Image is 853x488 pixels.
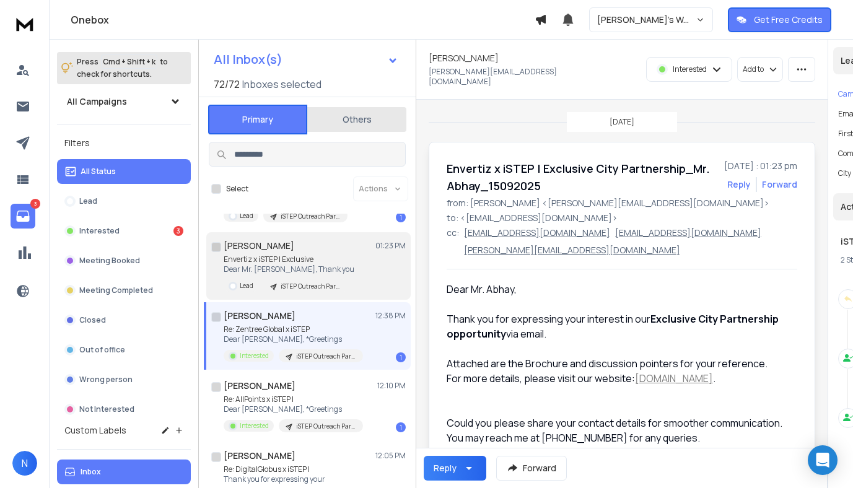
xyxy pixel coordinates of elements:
[57,308,191,333] button: Closed
[375,311,406,321] p: 12:38 PM
[424,456,486,481] button: Reply
[429,52,499,64] h1: [PERSON_NAME]
[724,160,797,172] p: [DATE] : 01:23 pm
[101,54,157,69] span: Cmd + Shift + k
[377,381,406,391] p: 12:10 PM
[224,255,354,264] p: Envertiz x iSTEP | Exclusive
[224,450,295,462] h1: [PERSON_NAME]
[224,240,294,252] h1: [PERSON_NAME]
[447,227,459,256] p: cc:
[57,89,191,114] button: All Campaigns
[281,212,340,221] p: iSTEP Outreach Partner
[240,421,269,430] p: Interested
[242,77,322,92] h3: Inboxes selected
[447,282,787,341] div: Thank you for expressing your interest in our via email.
[79,345,125,355] p: Out of office
[81,167,116,176] p: All Status
[727,178,751,191] button: Reply
[375,241,406,251] p: 01:23 PM
[224,394,363,404] p: Re: AllPoints x iSTEP |
[375,451,406,461] p: 12:05 PM
[224,404,363,414] p: Dear [PERSON_NAME], *Greetings
[808,445,838,475] div: Open Intercom Messenger
[57,219,191,243] button: Interested3
[224,464,363,474] p: Re: DigitalGlobus x iSTEP |
[12,451,37,476] button: N
[81,467,101,477] p: Inbox
[838,168,851,178] p: city
[57,338,191,362] button: Out of office
[57,278,191,303] button: Meeting Completed
[240,281,253,290] p: Lead
[214,53,282,66] h1: All Inbox(s)
[447,212,797,224] p: to: <[EMAIL_ADDRESS][DOMAIN_NAME]>
[79,404,134,414] p: Not Interested
[447,416,787,430] div: Could you please share your contact details for smoother communication.
[79,256,140,266] p: Meeting Booked
[762,178,797,191] div: Forward
[224,334,363,344] p: Dear [PERSON_NAME], *Greetings
[434,462,457,474] div: Reply
[240,351,269,360] p: Interested
[57,460,191,484] button: Inbox
[673,64,707,74] p: Interested
[396,422,406,432] div: 1
[464,244,680,256] p: [PERSON_NAME][EMAIL_ADDRESS][DOMAIN_NAME]
[214,77,240,92] span: 72 / 72
[496,456,567,481] button: Forward
[57,248,191,273] button: Meeting Booked
[79,226,120,236] p: Interested
[79,285,153,295] p: Meeting Completed
[77,56,168,81] p: Press to check for shortcuts.
[79,375,133,385] p: Wrong person
[226,184,248,194] label: Select
[743,64,764,74] p: Add to
[597,14,696,26] p: [PERSON_NAME]'s Workspace
[240,211,253,220] p: Lead
[447,430,787,445] div: You may reach me at [PHONE_NUMBER] for any queries.
[447,197,797,209] p: from: [PERSON_NAME] <[PERSON_NAME][EMAIL_ADDRESS][DOMAIN_NAME]>
[79,196,97,206] p: Lead
[396,352,406,362] div: 1
[67,95,127,108] h1: All Campaigns
[30,199,40,209] p: 3
[447,371,787,386] div: For more details, please visit our website: .
[71,12,535,27] h1: Onebox
[296,352,356,361] p: iSTEP Outreach Partner
[296,422,356,431] p: iSTEP Outreach Partner
[635,372,713,385] a: [DOMAIN_NAME]
[173,226,183,236] div: 3
[754,14,823,26] p: Get Free Credits
[79,315,106,325] p: Closed
[57,159,191,184] button: All Status
[11,204,35,229] a: 3
[429,67,618,87] p: [PERSON_NAME][EMAIL_ADDRESS][DOMAIN_NAME]
[57,134,191,152] h3: Filters
[57,189,191,214] button: Lead
[204,47,408,72] button: All Inbox(s)
[447,356,787,371] div: Attached are the Brochure and discussion pointers for your reference.
[396,212,406,222] div: 1
[224,310,295,322] h1: [PERSON_NAME]
[447,160,717,194] h1: Envertiz x iSTEP | Exclusive City Partnership_Mr. Abhay_15092025
[307,106,406,133] button: Others
[615,227,761,239] p: [EMAIL_ADDRESS][DOMAIN_NAME]
[464,227,610,239] p: [EMAIL_ADDRESS][DOMAIN_NAME]
[208,105,307,134] button: Primary
[57,367,191,392] button: Wrong person
[224,474,363,484] p: Thank you for expressing your
[447,282,787,297] div: Dear Mr. Abhay,
[728,7,831,32] button: Get Free Credits
[224,380,295,392] h1: [PERSON_NAME]
[224,264,354,274] p: Dear Mr. [PERSON_NAME], Thank you
[610,117,634,127] p: [DATE]
[12,12,37,35] img: logo
[57,397,191,422] button: Not Interested
[64,424,126,437] h3: Custom Labels
[224,325,363,334] p: Re: Zentree Global x iSTEP
[281,282,340,291] p: iSTEP Outreach Partner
